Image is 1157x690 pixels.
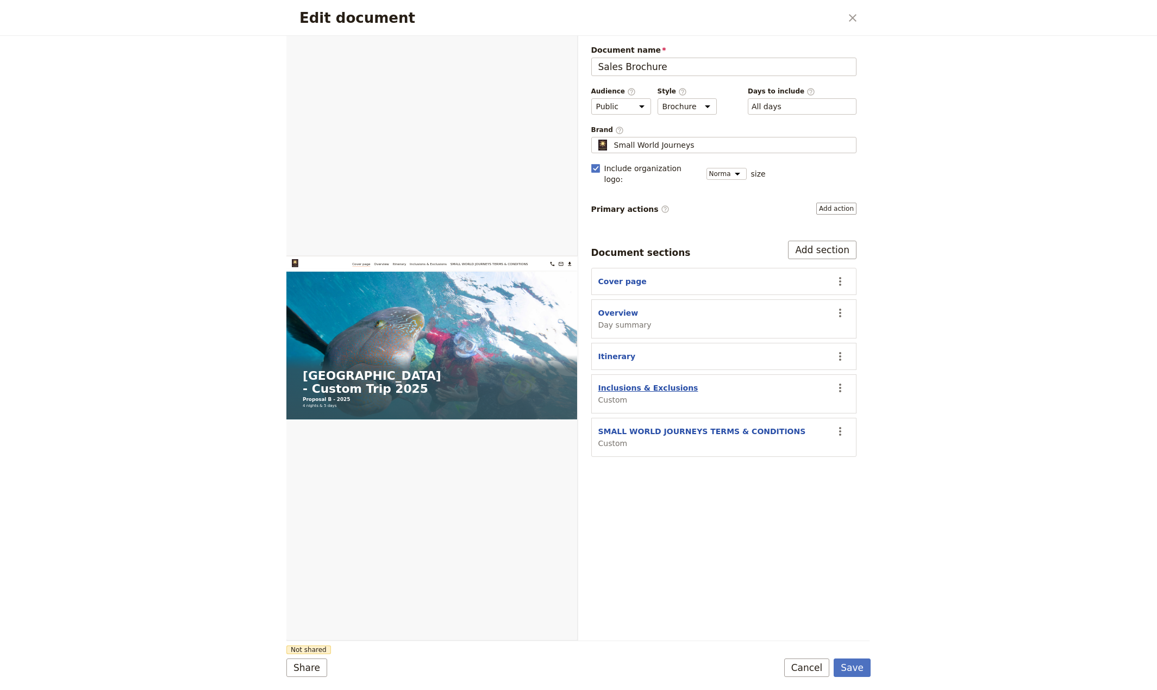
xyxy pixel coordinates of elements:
button: Actions [831,347,849,366]
span: Document name [591,45,857,55]
img: Small World Journeys logo [13,7,108,26]
span: ​ [615,126,624,134]
button: Share [286,658,327,677]
select: Style​ [658,98,717,115]
a: groups@smallworldjourneys.com.au [648,9,666,27]
a: Cover page [158,11,201,25]
span: ​ [678,87,687,95]
button: Save [834,658,871,677]
span: Audience [591,87,651,96]
span: ​ [627,87,636,95]
button: Overview [598,308,639,318]
button: Actions [831,379,849,397]
select: Audience​ [591,98,651,115]
span: Custom [598,394,698,405]
span: Include organization logo : [604,163,700,185]
span: Day summary [598,319,652,330]
button: Actions [831,304,849,322]
span: Days to include [748,87,856,96]
select: size [706,168,747,180]
button: Inclusions & Exclusions [598,382,698,393]
button: Actions [831,272,849,291]
span: Brand [591,126,857,135]
button: Close dialog [843,9,862,27]
span: size [751,168,766,179]
button: Cover page [598,276,647,287]
span: 4 nights & 5 days [39,350,120,363]
button: Itinerary [598,351,636,362]
button: Primary actions​ [816,203,856,215]
div: Document sections [591,246,691,259]
button: Actions [831,422,849,441]
button: 07 4054 6693 [627,9,646,27]
button: Download pdf [668,9,687,27]
span: Style [658,87,717,96]
h2: Edit document [299,10,841,26]
span: ​ [661,205,670,214]
input: Document name [591,58,857,76]
img: Profile [596,140,610,150]
span: Custom [598,438,806,449]
a: Inclusions & Exclusions [295,11,383,25]
span: Primary actions [591,204,670,215]
a: Itinerary [254,11,286,25]
a: Overview [210,11,246,25]
span: Not shared [286,645,331,654]
button: Cancel [784,658,830,677]
span: Small World Journeys [614,140,695,150]
a: SMALL WORLD JOURNEYS TERMS & CONDITIONS [392,11,578,25]
p: Proposal B - 2025 [39,334,656,350]
button: Add section [788,241,856,259]
button: Days to include​Clear input [752,101,781,112]
button: SMALL WORLD JOURNEYS TERMS & CONDITIONS [598,426,806,437]
span: ​ [806,87,815,95]
h1: [GEOGRAPHIC_DATA] - Custom Trip 2025 [39,271,656,331]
